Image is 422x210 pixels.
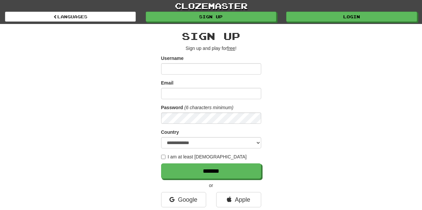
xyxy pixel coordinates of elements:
h2: Sign up [161,31,261,42]
a: Login [286,12,417,22]
label: Country [161,129,179,135]
u: free [227,46,235,51]
label: I am at least [DEMOGRAPHIC_DATA] [161,153,247,160]
a: Languages [5,12,136,22]
p: Sign up and play for ! [161,45,261,52]
p: or [161,182,261,189]
label: Email [161,80,173,86]
label: Password [161,104,183,111]
label: Username [161,55,184,62]
a: Apple [216,192,261,207]
input: I am at least [DEMOGRAPHIC_DATA] [161,155,165,159]
a: Google [161,192,206,207]
a: Sign up [146,12,277,22]
em: (6 characters minimum) [184,105,234,110]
